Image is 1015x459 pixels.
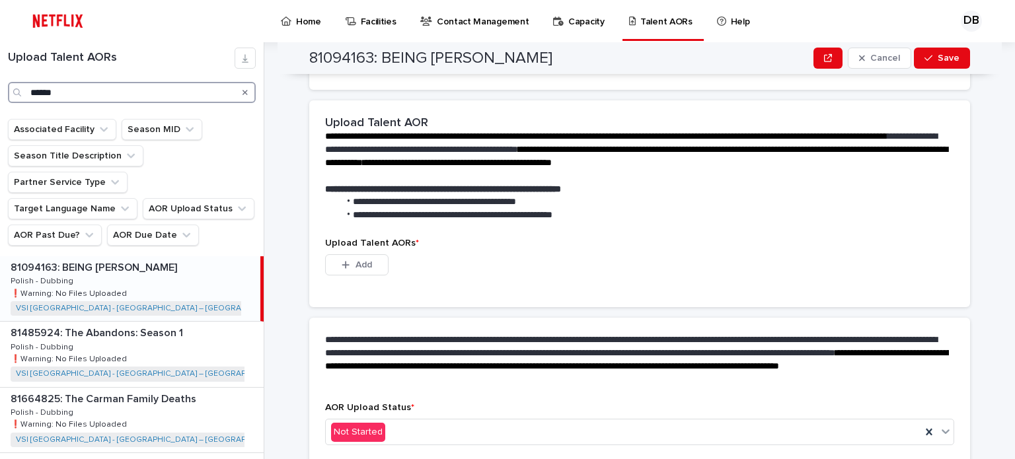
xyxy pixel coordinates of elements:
[11,274,76,286] p: Polish - Dubbing
[107,225,199,246] button: AOR Due Date
[143,198,254,219] button: AOR Upload Status
[325,403,414,412] span: AOR Upload Status
[11,417,130,429] p: ❗️Warning: No Files Uploaded
[8,145,143,166] button: Season Title Description
[11,406,76,417] p: Polish - Dubbing
[8,172,128,193] button: Partner Service Type
[8,119,116,140] button: Associated Facility
[961,11,982,32] div: DB
[122,119,202,140] button: Season MID
[11,287,130,299] p: ❗️Warning: No Files Uploaded
[914,48,970,69] button: Save
[325,116,428,131] h2: Upload Talent AOR
[331,423,385,442] div: Not Started
[309,49,552,68] h2: 81094163: BEING [PERSON_NAME]
[16,369,285,378] a: VSI [GEOGRAPHIC_DATA] - [GEOGRAPHIC_DATA] – [GEOGRAPHIC_DATA]
[8,82,256,103] input: Search
[325,254,389,275] button: Add
[938,53,959,63] span: Save
[11,390,199,406] p: 81664825: The Carman Family Deaths
[325,238,419,248] span: Upload Talent AORs
[11,340,76,352] p: Polish - Dubbing
[11,352,130,364] p: ❗️Warning: No Files Uploaded
[870,53,900,63] span: Cancel
[8,225,102,246] button: AOR Past Due?
[16,304,285,313] a: VSI [GEOGRAPHIC_DATA] - [GEOGRAPHIC_DATA] – [GEOGRAPHIC_DATA]
[8,198,137,219] button: Target Language Name
[356,260,372,269] span: Add
[11,259,180,274] p: 81094163: BEING [PERSON_NAME]
[8,51,235,65] h1: Upload Talent AORs
[16,435,285,444] a: VSI [GEOGRAPHIC_DATA] - [GEOGRAPHIC_DATA] – [GEOGRAPHIC_DATA]
[848,48,911,69] button: Cancel
[11,324,186,339] p: 81485924: The Abandons: Season 1
[26,8,89,34] img: ifQbXi3ZQGMSEF7WDB7W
